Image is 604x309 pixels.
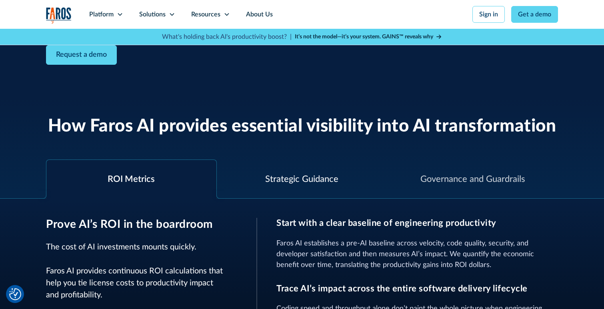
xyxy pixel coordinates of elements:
[46,218,237,231] h3: Prove AI’s ROI in the boardroom
[108,173,155,186] div: ROI Metrics
[511,6,558,23] a: Get a demo
[9,288,21,300] img: Revisit consent button
[276,218,558,228] h3: Start with a clear baseline of engineering productivity
[48,116,556,137] h2: How Faros AI provides essential visibility into AI transformation
[276,283,558,294] h3: Trace AI’s impact across the entire software delivery lifecycle
[191,10,220,19] div: Resources
[46,241,237,301] p: The cost of AI investments mounts quickly. Faros AI provides continuous ROI calculations that hel...
[162,32,292,42] p: What's holding back AI's productivity boost? |
[472,6,505,23] a: Sign in
[295,34,433,40] strong: It’s not the model—it’s your system. GAINS™ reveals why
[276,238,558,271] p: Faros AI establishes a pre-AI baseline across velocity, code quality, security, and developer sat...
[46,7,72,24] img: Logo of the analytics and reporting company Faros.
[46,45,117,65] a: Contact Modal
[139,10,166,19] div: Solutions
[265,173,338,186] div: Strategic Guidance
[420,173,525,186] div: Governance and Guardrails
[46,7,72,24] a: home
[9,288,21,300] button: Cookie Settings
[295,33,442,41] a: It’s not the model—it’s your system. GAINS™ reveals why
[89,10,114,19] div: Platform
